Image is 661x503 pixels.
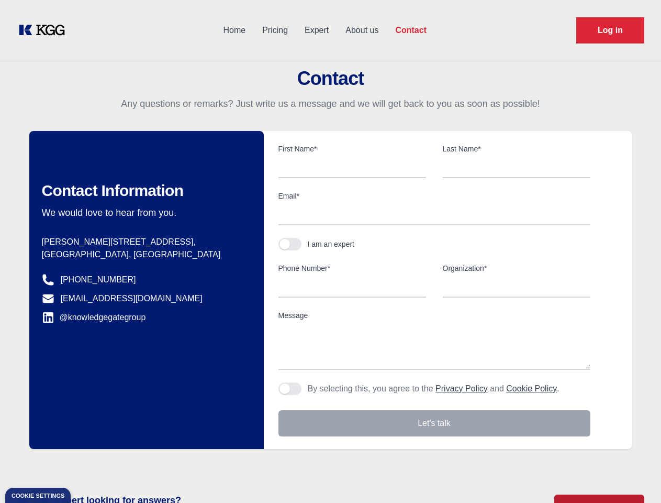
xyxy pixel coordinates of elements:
a: Expert [296,17,337,44]
label: First Name* [278,144,426,154]
div: I am an expert [308,239,355,249]
label: Phone Number* [278,263,426,274]
a: Contact [387,17,435,44]
a: Request Demo [576,17,644,43]
a: About us [337,17,387,44]
p: We would love to hear from you. [42,206,247,219]
p: [PERSON_NAME][STREET_ADDRESS], [42,236,247,248]
a: Home [215,17,254,44]
label: Email* [278,191,590,201]
label: Organization* [443,263,590,274]
a: @knowledgegategroup [42,311,146,324]
h2: Contact Information [42,181,247,200]
iframe: Chat Widget [609,453,661,503]
a: [EMAIL_ADDRESS][DOMAIN_NAME] [61,292,203,305]
button: Let's talk [278,410,590,436]
label: Message [278,310,590,321]
label: Last Name* [443,144,590,154]
a: Privacy Policy [435,384,488,393]
p: By selecting this, you agree to the and . [308,382,559,395]
a: [PHONE_NUMBER] [61,274,136,286]
p: Any questions or remarks? Just write us a message and we will get back to you as soon as possible! [13,97,648,110]
a: KOL Knowledge Platform: Talk to Key External Experts (KEE) [17,22,73,39]
div: Cookie settings [12,493,64,499]
p: [GEOGRAPHIC_DATA], [GEOGRAPHIC_DATA] [42,248,247,261]
a: Cookie Policy [506,384,557,393]
h2: Contact [13,68,648,89]
a: Pricing [254,17,296,44]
